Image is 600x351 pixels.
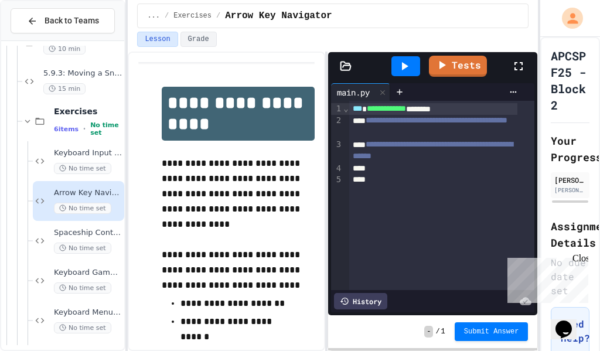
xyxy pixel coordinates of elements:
h1: APCSP F25 - Block 2 [551,47,589,113]
button: Lesson [137,32,178,47]
span: Keyboard Menu Navigator [54,308,122,318]
span: Spaceship Controller [54,228,122,238]
div: 1 [331,103,343,115]
span: Arrow Key Navigator [225,9,332,23]
span: ... [147,11,160,21]
span: / [165,11,169,21]
div: main.py [331,86,376,98]
h2: Your Progress [551,132,589,165]
span: Keyboard Input Validator [54,148,122,158]
button: Back to Teams [11,8,115,33]
iframe: chat widget [551,304,588,339]
h2: Assignment Details [551,218,589,251]
span: / [435,327,439,336]
span: No time set [54,322,111,333]
button: Grade [180,32,217,47]
span: Submit Answer [464,327,519,336]
span: Exercises [173,11,212,21]
span: Arrow Key Navigator [54,188,122,198]
span: / [216,11,220,21]
a: Tests [429,56,487,77]
span: 15 min [43,83,86,94]
span: • [83,124,86,134]
div: [PERSON_NAME] [554,175,586,185]
span: 6 items [54,125,79,133]
span: No time set [54,282,111,294]
div: 2 [331,115,343,139]
div: [PERSON_NAME][EMAIL_ADDRESS][PERSON_NAME][DOMAIN_NAME] [554,186,586,195]
span: No time set [54,203,111,214]
span: Keyboard Game Controller [54,268,122,278]
div: 5 [331,174,343,186]
div: Chat with us now!Close [5,5,81,74]
span: 10 min [43,43,86,54]
div: main.py [331,83,390,101]
iframe: chat widget [503,253,588,303]
div: 3 [331,139,343,163]
span: No time set [54,163,111,174]
span: Back to Teams [45,15,99,27]
span: 1 [441,327,445,336]
div: History [334,293,387,309]
span: 5.9.3: Moving a Snowman [43,69,122,79]
div: My Account [550,5,586,32]
span: No time set [54,243,111,254]
span: Exercises [54,106,122,117]
div: 4 [331,163,343,175]
span: - [424,326,433,338]
button: Submit Answer [455,322,529,341]
span: Fold line [343,104,349,113]
span: No time set [90,121,122,137]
